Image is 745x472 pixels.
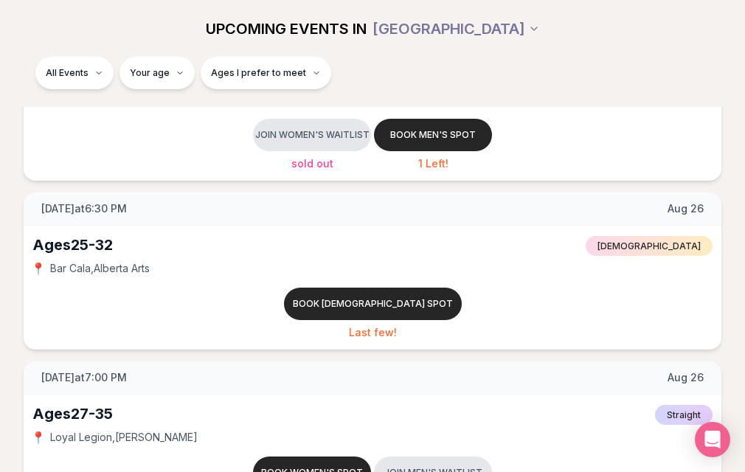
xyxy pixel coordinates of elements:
[32,431,44,443] span: 📍
[35,56,114,88] button: All Events
[349,326,397,339] span: Last few!
[50,261,150,276] span: Bar Cala , Alberta Arts
[284,288,462,320] button: Book [DEMOGRAPHIC_DATA] spot
[206,18,367,38] span: UPCOMING EVENTS IN
[372,12,540,44] button: [GEOGRAPHIC_DATA]
[41,370,127,385] span: [DATE] at 7:00 PM
[32,263,44,274] span: 📍
[119,56,195,88] button: Your age
[655,405,713,425] span: Straight
[211,66,306,78] span: Ages I prefer to meet
[130,66,170,78] span: Your age
[32,403,113,424] div: Ages 27-35
[374,119,492,151] button: Book men's spot
[695,422,730,457] div: Open Intercom Messenger
[418,157,448,170] span: 1 Left!
[46,66,89,78] span: All Events
[668,201,704,216] span: Aug 26
[253,119,371,151] button: Join women's waitlist
[291,157,333,170] span: Sold Out
[668,370,704,385] span: Aug 26
[41,201,127,216] span: [DATE] at 6:30 PM
[32,235,113,255] div: Ages 25-32
[586,236,713,256] span: [DEMOGRAPHIC_DATA]
[201,56,331,88] button: Ages I prefer to meet
[50,430,198,445] span: Loyal Legion , [PERSON_NAME]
